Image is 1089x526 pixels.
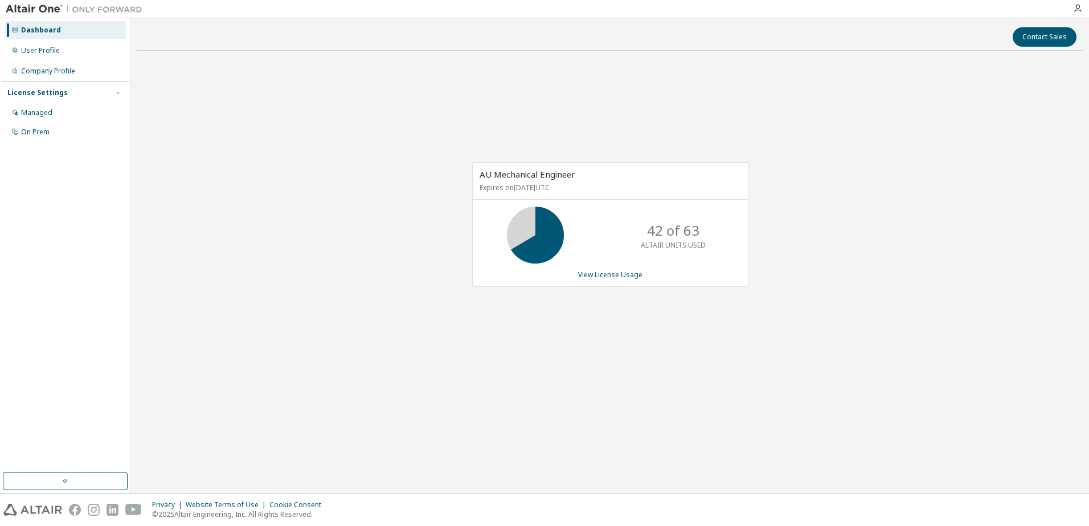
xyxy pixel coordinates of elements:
div: User Profile [21,46,60,55]
span: AU Mechanical Engineer [480,169,575,180]
div: Cookie Consent [269,500,328,509]
a: View License Usage [578,270,642,280]
div: Company Profile [21,67,75,76]
img: linkedin.svg [107,504,118,516]
img: instagram.svg [88,504,100,516]
img: altair_logo.svg [3,504,62,516]
div: Website Terms of Use [186,500,269,509]
div: On Prem [21,128,50,137]
p: © 2025 Altair Engineering, Inc. All Rights Reserved. [152,509,328,519]
img: Altair One [6,3,148,15]
p: 42 of 63 [647,221,699,240]
img: youtube.svg [125,504,142,516]
p: Expires on [DATE] UTC [480,183,738,192]
div: Dashboard [21,26,61,35]
button: Contact Sales [1013,27,1076,47]
img: facebook.svg [69,504,81,516]
div: License Settings [7,88,68,97]
p: ALTAIR UNITS USED [641,240,706,250]
div: Managed [21,108,52,117]
div: Privacy [152,500,186,509]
